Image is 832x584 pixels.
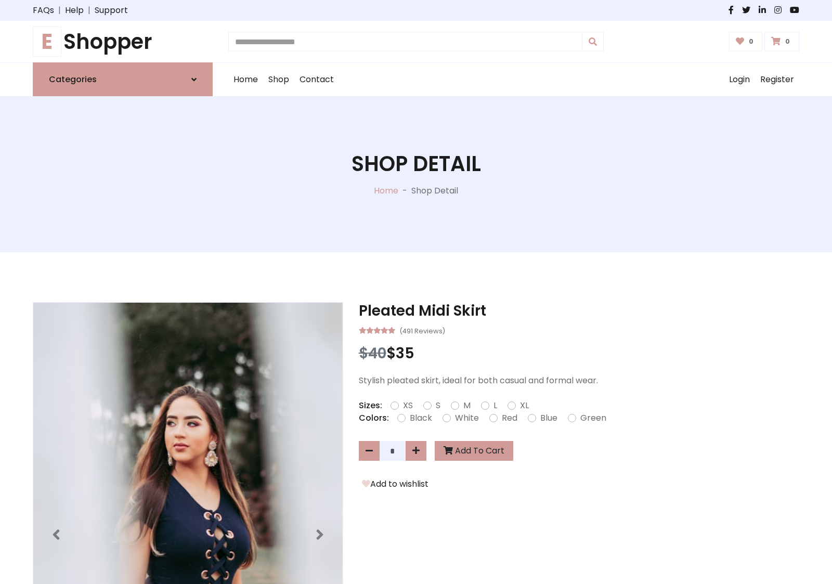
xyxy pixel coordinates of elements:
label: M [463,399,471,412]
a: Home [228,63,263,96]
span: $40 [359,343,386,364]
label: Green [580,412,606,424]
h1: Shopper [33,29,213,54]
span: | [54,4,65,17]
small: (491 Reviews) [399,324,445,336]
button: Add To Cart [435,441,513,461]
span: 35 [396,343,414,364]
span: | [84,4,95,17]
span: E [33,27,61,57]
a: 0 [729,32,763,51]
a: FAQs [33,4,54,17]
span: 0 [746,37,756,46]
a: Home [374,185,398,197]
h3: $ [359,345,799,362]
label: XL [520,399,529,412]
label: White [455,412,479,424]
h3: Pleated Midi Skirt [359,302,799,320]
a: Shop [263,63,294,96]
a: Help [65,4,84,17]
h6: Categories [49,74,97,84]
p: Sizes: [359,399,382,412]
a: Support [95,4,128,17]
a: Register [755,63,799,96]
a: 0 [764,32,799,51]
a: Categories [33,62,213,96]
p: Stylish pleated skirt, ideal for both casual and formal wear. [359,374,799,387]
a: Contact [294,63,339,96]
p: Shop Detail [411,185,458,197]
a: EShopper [33,29,213,54]
label: L [493,399,497,412]
button: Add to wishlist [359,477,432,491]
label: S [436,399,440,412]
label: Black [410,412,432,424]
p: - [398,185,411,197]
label: XS [403,399,413,412]
label: Red [502,412,517,424]
a: Login [724,63,755,96]
p: Colors: [359,412,389,424]
label: Blue [540,412,557,424]
span: 0 [783,37,792,46]
h1: Shop Detail [352,151,481,176]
